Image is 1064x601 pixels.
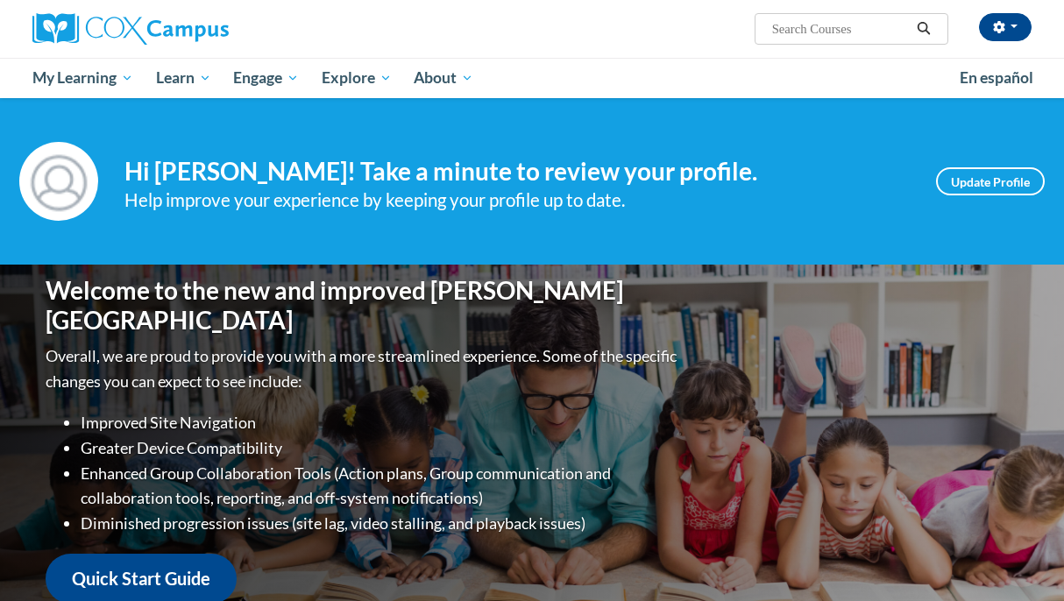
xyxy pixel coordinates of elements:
[19,142,98,221] img: Profile Image
[32,67,133,88] span: My Learning
[911,18,937,39] button: Search
[994,531,1050,587] iframe: Button to launch messaging window
[310,58,403,98] a: Explore
[322,67,392,88] span: Explore
[979,13,1032,41] button: Account Settings
[222,58,310,98] a: Engage
[403,58,486,98] a: About
[145,58,223,98] a: Learn
[81,410,681,435] li: Improved Site Navigation
[156,67,211,88] span: Learn
[81,461,681,512] li: Enhanced Group Collaboration Tools (Action plans, Group communication and collaboration tools, re...
[770,18,911,39] input: Search Courses
[414,67,473,88] span: About
[81,435,681,461] li: Greater Device Compatibility
[936,167,1045,195] a: Update Profile
[46,276,681,335] h1: Welcome to the new and improved [PERSON_NAME][GEOGRAPHIC_DATA]
[21,58,145,98] a: My Learning
[124,186,910,215] div: Help improve your experience by keeping your profile up to date.
[124,157,910,187] h4: Hi [PERSON_NAME]! Take a minute to review your profile.
[46,343,681,394] p: Overall, we are proud to provide you with a more streamlined experience. Some of the specific cha...
[233,67,299,88] span: Engage
[32,13,229,45] img: Cox Campus
[32,13,348,45] a: Cox Campus
[81,511,681,536] li: Diminished progression issues (site lag, video stalling, and playback issues)
[960,68,1033,87] span: En español
[19,58,1045,98] div: Main menu
[948,60,1045,96] a: En español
